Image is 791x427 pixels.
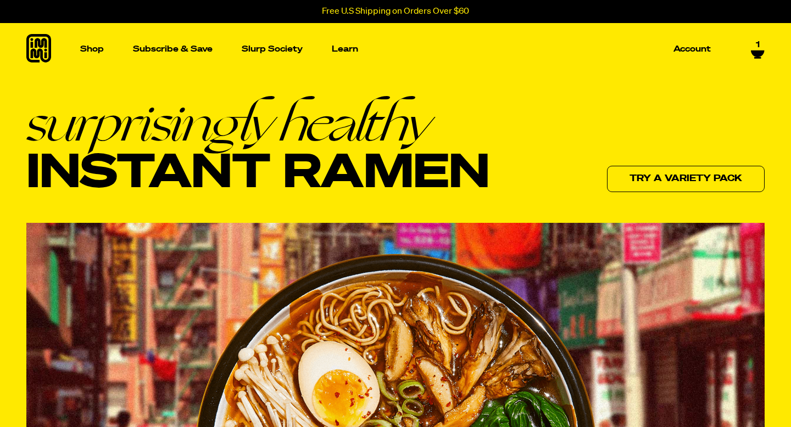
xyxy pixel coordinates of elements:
[751,40,765,58] a: 1
[673,45,711,53] p: Account
[133,45,213,53] p: Subscribe & Save
[756,40,760,49] span: 1
[76,23,108,75] a: Shop
[129,41,217,58] a: Subscribe & Save
[607,166,765,192] a: Try a variety pack
[80,45,104,53] p: Shop
[242,45,303,53] p: Slurp Society
[76,23,715,75] nav: Main navigation
[322,7,469,16] p: Free U.S Shipping on Orders Over $60
[237,41,307,58] a: Slurp Society
[332,45,358,53] p: Learn
[327,23,363,75] a: Learn
[669,41,715,58] a: Account
[26,97,489,149] em: surprisingly healthy
[26,97,489,200] h1: Instant Ramen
